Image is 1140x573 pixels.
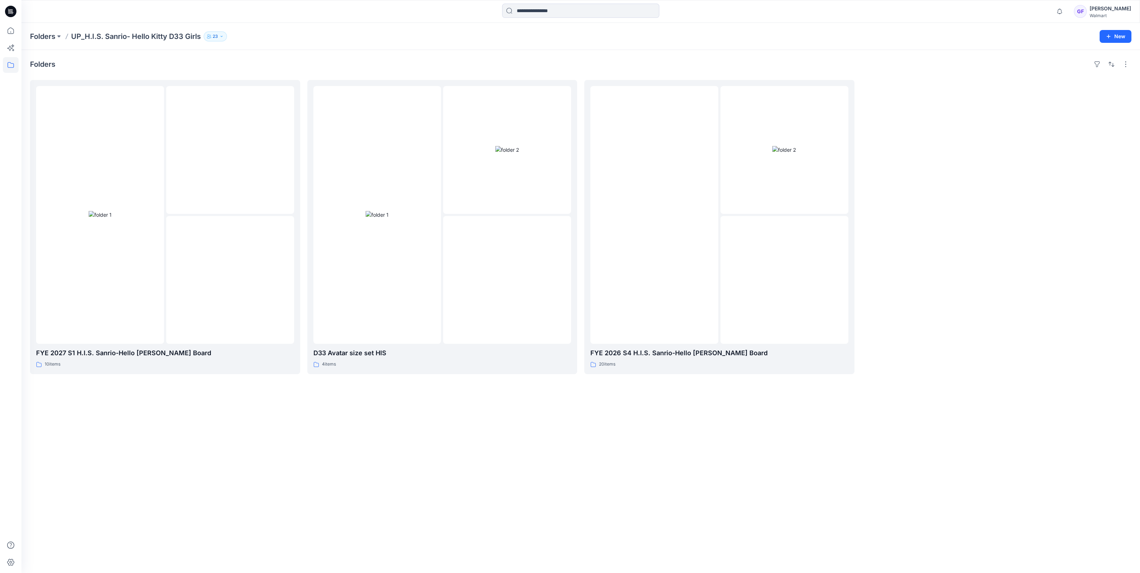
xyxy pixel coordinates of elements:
p: 10 items [45,361,60,368]
a: folder 1folder 2folder 3FYE 2026 S4 H.I.S. Sanrio-Hello [PERSON_NAME] Board20items [584,80,854,374]
h4: Folders [30,60,55,69]
a: folder 1folder 2folder 3D33 Avatar size set HIS4items [307,80,578,374]
img: folder 1 [366,211,388,218]
div: GF [1074,5,1087,18]
p: FYE 2026 S4 H.I.S. Sanrio-Hello [PERSON_NAME] Board [590,348,848,358]
p: FYE 2027 S1 H.I.S. Sanrio-Hello [PERSON_NAME] Board [36,348,294,358]
p: 20 items [599,361,615,368]
a: Folders [30,31,55,41]
button: New [1100,30,1131,43]
p: D33 Avatar size set HIS [313,348,571,358]
p: 23 [213,32,218,40]
div: [PERSON_NAME] [1090,4,1131,13]
img: folder 1 [89,211,111,218]
div: Walmart [1090,13,1131,18]
p: 4 items [322,361,336,368]
p: UP_H.I.S. Sanrio- Hello Kitty D33 Girls [71,31,201,41]
img: folder 2 [772,146,796,154]
img: folder 2 [495,146,519,154]
button: 23 [204,31,227,41]
a: folder 1folder 2folder 3FYE 2027 S1 H.I.S. Sanrio-Hello [PERSON_NAME] Board10items [30,80,300,374]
